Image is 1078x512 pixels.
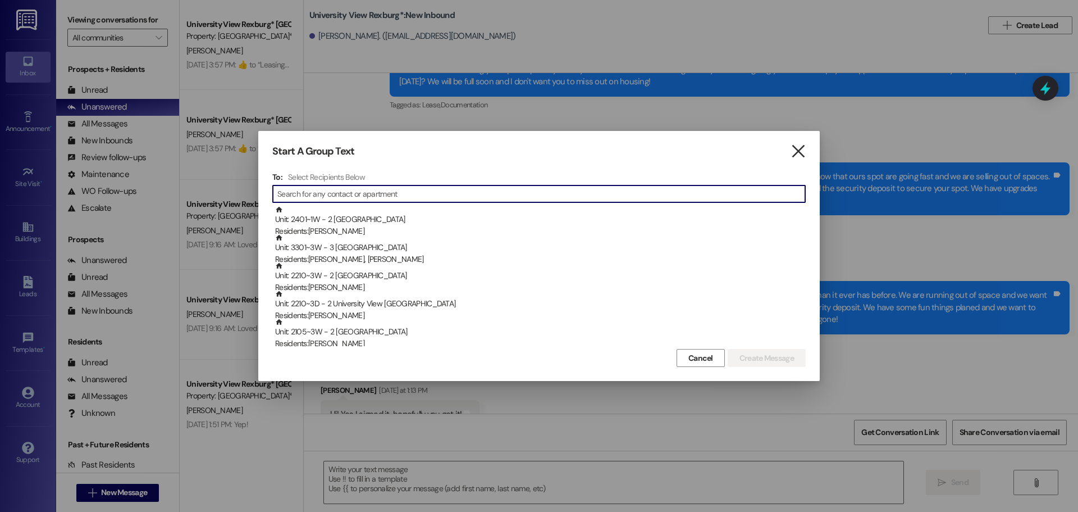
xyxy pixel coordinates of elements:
div: Residents: [PERSON_NAME] [275,310,806,321]
div: Unit: 2401~1W - 2 [GEOGRAPHIC_DATA]Residents:[PERSON_NAME] [272,206,806,234]
div: Unit: 2105~3W - 2 [GEOGRAPHIC_DATA]Residents:[PERSON_NAME] [272,318,806,346]
div: Unit: 2210~3W - 2 [GEOGRAPHIC_DATA] [275,262,806,294]
span: Create Message [739,352,794,364]
div: Unit: 2210~3D - 2 University View [GEOGRAPHIC_DATA] [275,290,806,322]
div: Residents: [PERSON_NAME], [PERSON_NAME] [275,253,806,265]
div: Residents: [PERSON_NAME] [275,282,806,293]
button: Cancel [677,349,725,367]
button: Create Message [728,349,806,367]
div: Unit: 2401~1W - 2 [GEOGRAPHIC_DATA] [275,206,806,238]
i:  [791,146,806,157]
span: Cancel [688,352,713,364]
div: Unit: 3301~3W - 3 [GEOGRAPHIC_DATA] [275,234,806,266]
div: Unit: 2210~3W - 2 [GEOGRAPHIC_DATA]Residents:[PERSON_NAME] [272,262,806,290]
div: Unit: 2210~3D - 2 University View [GEOGRAPHIC_DATA]Residents:[PERSON_NAME] [272,290,806,318]
div: Unit: 3301~3W - 3 [GEOGRAPHIC_DATA]Residents:[PERSON_NAME], [PERSON_NAME] [272,234,806,262]
input: Search for any contact or apartment [277,186,805,202]
h3: Start A Group Text [272,145,354,158]
h4: Select Recipients Below [288,172,365,182]
h3: To: [272,172,282,182]
div: Residents: [PERSON_NAME] [275,225,806,237]
div: Unit: 2105~3W - 2 [GEOGRAPHIC_DATA] [275,318,806,350]
div: Residents: [PERSON_NAME] [275,338,806,350]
